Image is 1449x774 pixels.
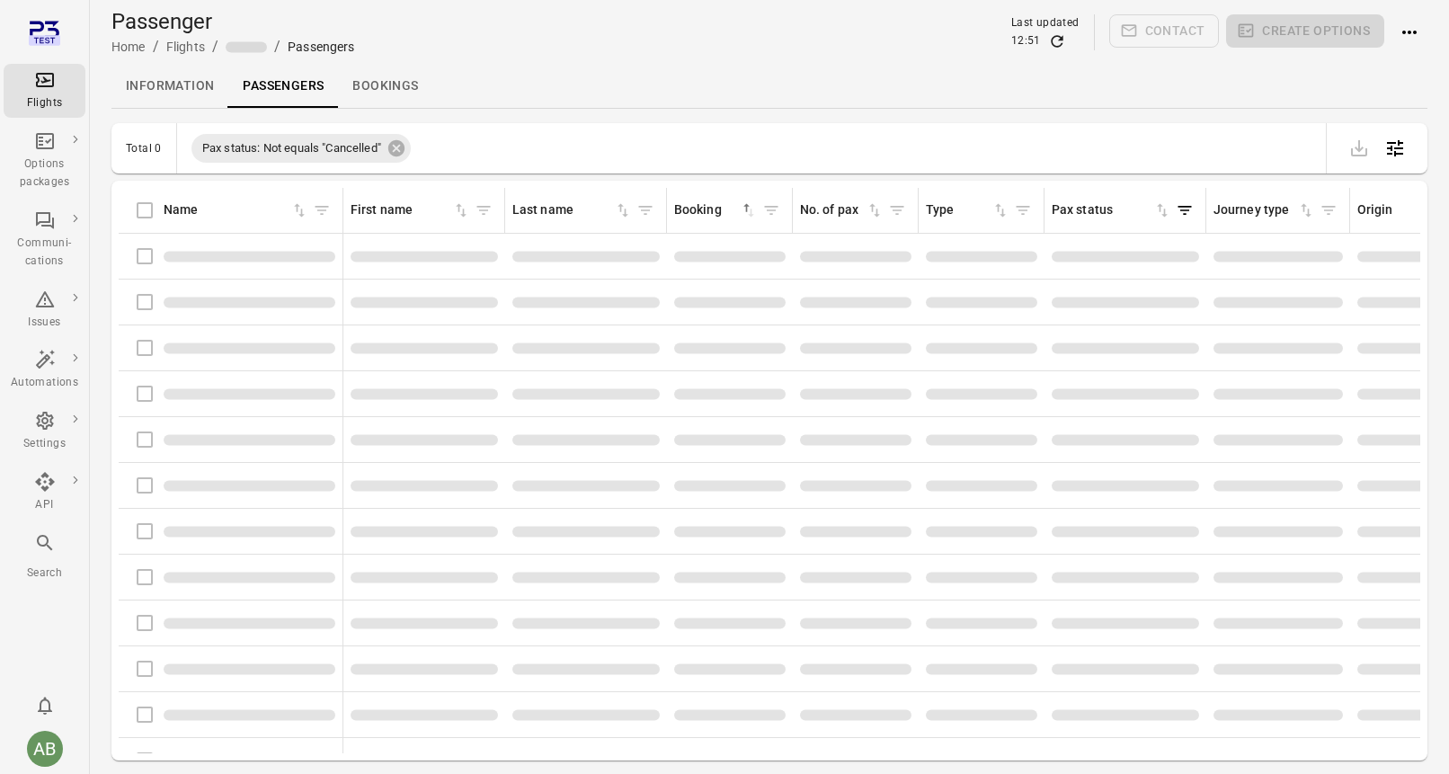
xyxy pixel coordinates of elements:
[11,374,78,392] div: Automations
[926,200,1009,220] div: Sort by type in ascending order
[4,405,85,458] a: Settings
[1052,200,1171,220] div: Sort by pax status in ascending order
[111,7,355,36] h1: Passenger
[111,65,228,108] a: Information
[1391,14,1427,50] button: Actions
[11,94,78,112] div: Flights
[1011,14,1080,32] div: Last updated
[512,200,632,220] div: Sort by last name in ascending order
[11,435,78,453] div: Settings
[166,40,205,54] a: Flights
[27,688,63,724] button: Notifications
[191,139,392,157] span: Pax status: Not equals "Cancelled"
[11,235,78,271] div: Communi-cations
[1315,197,1342,224] span: Filter by journey type
[884,197,911,224] span: Filter by no. of pax
[27,731,63,767] div: AB
[11,314,78,332] div: Issues
[4,466,85,520] a: API
[4,125,85,197] a: Options packages
[1109,14,1220,50] span: Please make a selection to create communications
[1213,200,1315,220] div: Sort by journey type in ascending order
[11,496,78,514] div: API
[4,283,85,337] a: Issues
[111,65,1427,108] div: Local navigation
[4,204,85,276] a: Communi-cations
[1009,197,1036,224] span: Filter by type
[632,197,659,224] span: Filter by last name
[126,142,162,155] div: Total 0
[212,36,218,58] li: /
[11,565,78,583] div: Search
[758,197,785,224] span: Filter by booking
[351,200,470,220] div: Sort by first name in ascending order
[338,65,432,108] a: Bookings
[1357,200,1441,220] div: Sort by origin in ascending order
[111,36,355,58] nav: Breadcrumbs
[1171,197,1198,224] span: Filter by pax status
[228,65,338,108] a: Passengers
[1011,32,1041,50] div: 12:51
[1341,138,1377,156] span: Please make a selection to export
[4,64,85,118] a: Flights
[20,724,70,774] button: Aslaug Bjarnadottir
[4,527,85,587] button: Search
[674,200,758,220] div: Sort by booking in descending order
[1226,14,1384,50] span: Please make a selection to create an option package
[153,36,159,58] li: /
[308,197,335,224] span: Filter by name
[191,134,411,163] div: Pax status: Not equals "Cancelled"
[274,36,280,58] li: /
[1048,32,1066,50] button: Refresh data
[11,156,78,191] div: Options packages
[288,38,355,56] div: Passengers
[4,343,85,397] a: Automations
[111,40,146,54] a: Home
[470,197,497,224] span: Filter by first name
[1377,130,1413,166] button: Open table configuration
[800,200,884,220] div: Sort by no. of pax in ascending order
[164,200,308,220] div: Sort by name in ascending order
